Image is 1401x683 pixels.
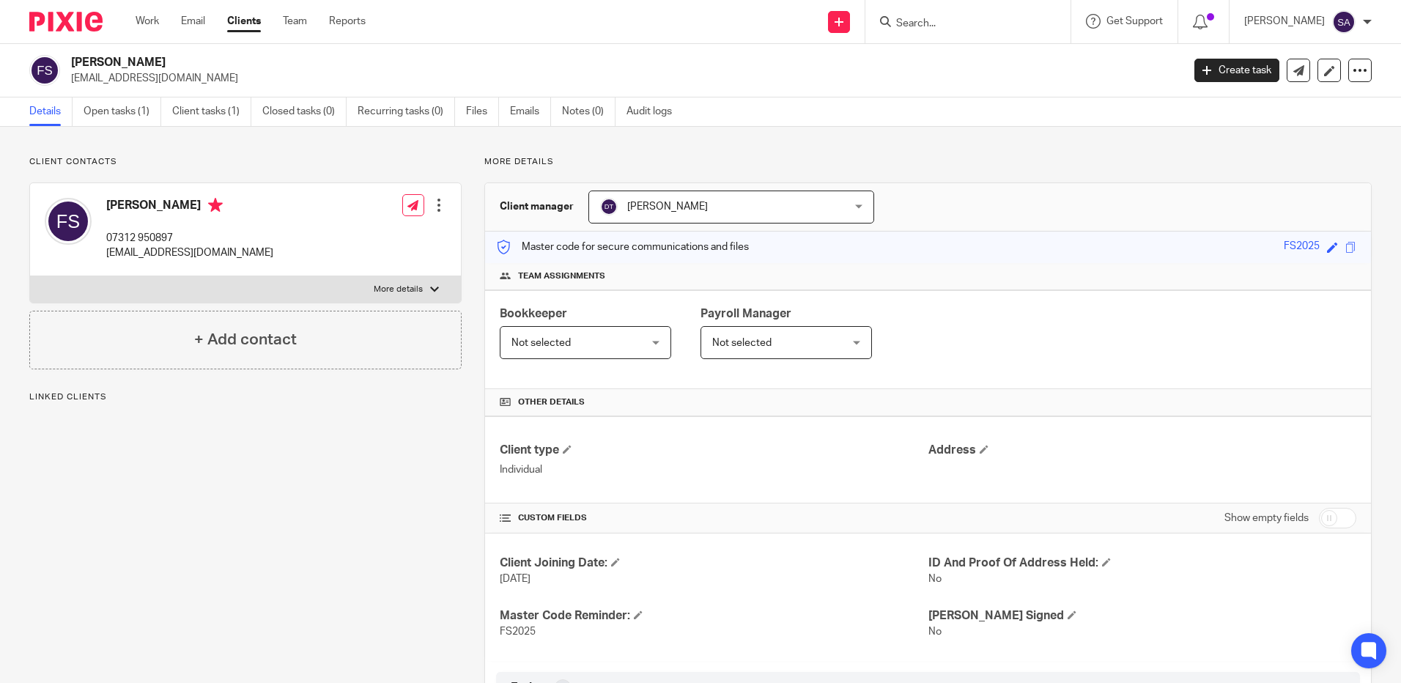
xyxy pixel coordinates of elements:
a: Email [181,14,205,29]
span: Not selected [511,338,571,348]
a: Recurring tasks (0) [358,97,455,126]
a: Clients [227,14,261,29]
h4: Client Joining Date: [500,555,928,571]
a: Files [466,97,499,126]
a: Client tasks (1) [172,97,251,126]
span: Other details [518,396,585,408]
p: Individual [500,462,928,477]
p: [PERSON_NAME] [1244,14,1325,29]
i: Primary [208,198,223,213]
span: [PERSON_NAME] [627,202,708,212]
a: Reports [329,14,366,29]
p: [EMAIL_ADDRESS][DOMAIN_NAME] [71,71,1172,86]
a: Details [29,97,73,126]
span: Get Support [1106,16,1163,26]
span: Payroll Manager [700,308,791,320]
h4: Address [928,443,1356,458]
a: Emails [510,97,551,126]
h4: CUSTOM FIELDS [500,512,928,524]
span: No [928,574,942,584]
img: Pixie [29,12,103,32]
p: [EMAIL_ADDRESS][DOMAIN_NAME] [106,245,273,260]
span: Not selected [712,338,772,348]
span: Team assignments [518,270,605,282]
span: [DATE] [500,574,531,584]
label: Show empty fields [1224,511,1309,525]
img: svg%3E [600,198,618,215]
p: Master code for secure communications and files [496,240,749,254]
span: No [928,627,942,637]
p: More details [484,156,1372,168]
a: Team [283,14,307,29]
h4: Master Code Reminder: [500,608,928,624]
p: Client contacts [29,156,462,168]
p: More details [374,284,423,295]
a: Create task [1194,59,1279,82]
h4: Client type [500,443,928,458]
h4: ID And Proof Of Address Held: [928,555,1356,571]
div: FS2025 [1284,239,1320,256]
span: Bookkeeper [500,308,567,320]
p: 07312 950897 [106,231,273,245]
p: Linked clients [29,391,462,403]
h4: + Add contact [194,328,297,351]
input: Search [895,18,1027,31]
h4: [PERSON_NAME] [106,198,273,216]
img: svg%3E [1332,10,1356,34]
a: Notes (0) [562,97,616,126]
img: svg%3E [45,198,92,245]
h2: [PERSON_NAME] [71,55,952,70]
span: FS2025 [500,627,536,637]
img: svg%3E [29,55,60,86]
h3: Client manager [500,199,574,214]
a: Audit logs [626,97,683,126]
a: Work [136,14,159,29]
h4: [PERSON_NAME] Signed [928,608,1356,624]
a: Closed tasks (0) [262,97,347,126]
a: Open tasks (1) [84,97,161,126]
